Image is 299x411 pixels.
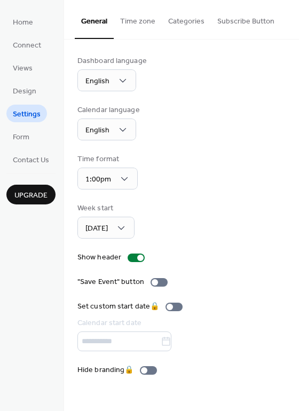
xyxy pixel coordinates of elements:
[13,63,33,74] span: Views
[77,154,136,165] div: Time format
[77,252,121,263] div: Show header
[13,132,29,143] span: Form
[77,203,132,214] div: Week start
[6,105,47,122] a: Settings
[6,82,43,99] a: Design
[6,36,48,53] a: Connect
[77,105,140,116] div: Calendar language
[6,13,40,30] a: Home
[77,56,147,67] div: Dashboard language
[85,222,108,236] span: [DATE]
[85,172,111,187] span: 1:00pm
[13,17,33,28] span: Home
[6,185,56,204] button: Upgrade
[13,40,41,51] span: Connect
[6,128,36,145] a: Form
[6,59,39,76] a: Views
[6,151,56,168] a: Contact Us
[14,190,48,201] span: Upgrade
[13,86,36,97] span: Design
[85,74,109,89] span: English
[13,155,49,166] span: Contact Us
[85,123,109,138] span: English
[77,276,144,288] div: "Save Event" button
[13,109,41,120] span: Settings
